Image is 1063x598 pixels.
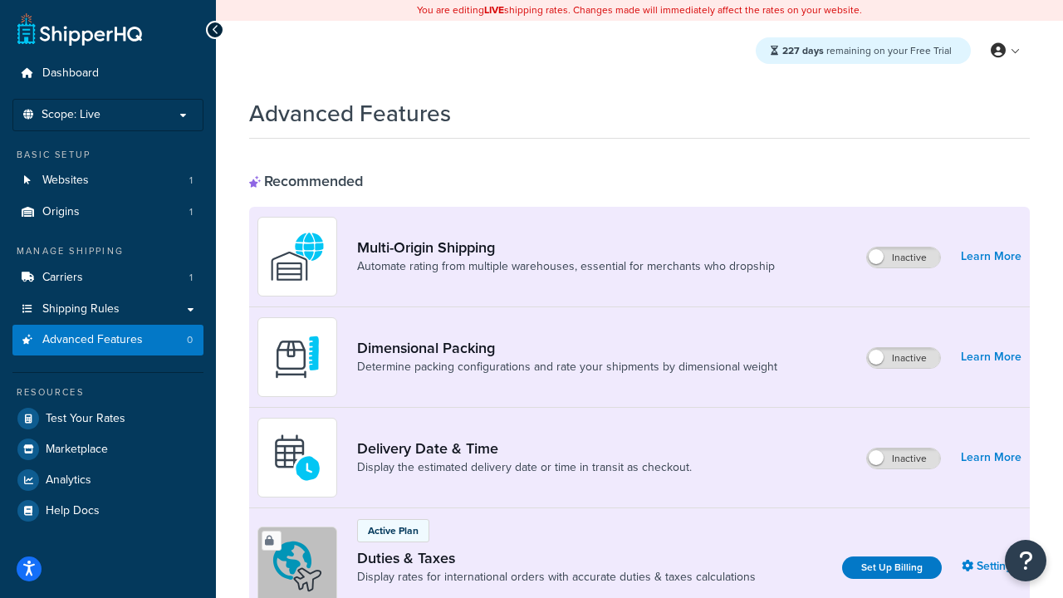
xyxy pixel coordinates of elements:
[12,434,203,464] a: Marketplace
[357,238,775,257] a: Multi-Origin Shipping
[12,465,203,495] a: Analytics
[357,569,756,586] a: Display rates for international orders with accurate duties & taxes calculations
[12,262,203,293] li: Carriers
[867,248,940,267] label: Inactive
[42,205,80,219] span: Origins
[12,294,203,325] a: Shipping Rules
[12,385,203,399] div: Resources
[962,555,1021,578] a: Settings
[189,271,193,285] span: 1
[842,556,942,579] a: Set Up Billing
[12,165,203,196] li: Websites
[357,459,692,476] a: Display the estimated delivery date or time in transit as checkout.
[46,473,91,488] span: Analytics
[961,346,1021,369] a: Learn More
[42,302,120,316] span: Shipping Rules
[357,439,692,458] a: Delivery Date & Time
[12,496,203,526] a: Help Docs
[484,2,504,17] b: LIVE
[46,504,100,518] span: Help Docs
[12,404,203,434] a: Test Your Rates
[42,66,99,81] span: Dashboard
[46,443,108,457] span: Marketplace
[46,412,125,426] span: Test Your Rates
[249,172,363,190] div: Recommended
[782,43,952,58] span: remaining on your Free Trial
[1005,540,1046,581] button: Open Resource Center
[187,333,193,347] span: 0
[961,245,1021,268] a: Learn More
[12,262,203,293] a: Carriers1
[12,325,203,355] a: Advanced Features0
[12,325,203,355] li: Advanced Features
[268,328,326,386] img: DTVBYsAAAAAASUVORK5CYII=
[42,271,83,285] span: Carriers
[189,205,193,219] span: 1
[268,228,326,286] img: WatD5o0RtDAAAAAElFTkSuQmCC
[42,174,89,188] span: Websites
[12,58,203,89] a: Dashboard
[268,429,326,487] img: gfkeb5ejjkALwAAAABJRU5ErkJggg==
[12,165,203,196] a: Websites1
[249,97,451,130] h1: Advanced Features
[782,43,824,58] strong: 227 days
[42,333,143,347] span: Advanced Features
[42,108,100,122] span: Scope: Live
[357,549,756,567] a: Duties & Taxes
[12,244,203,258] div: Manage Shipping
[961,446,1021,469] a: Learn More
[12,197,203,228] a: Origins1
[189,174,193,188] span: 1
[368,523,419,538] p: Active Plan
[867,448,940,468] label: Inactive
[12,197,203,228] li: Origins
[357,258,775,275] a: Automate rating from multiple warehouses, essential for merchants who dropship
[867,348,940,368] label: Inactive
[357,359,777,375] a: Determine packing configurations and rate your shipments by dimensional weight
[357,339,777,357] a: Dimensional Packing
[12,148,203,162] div: Basic Setup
